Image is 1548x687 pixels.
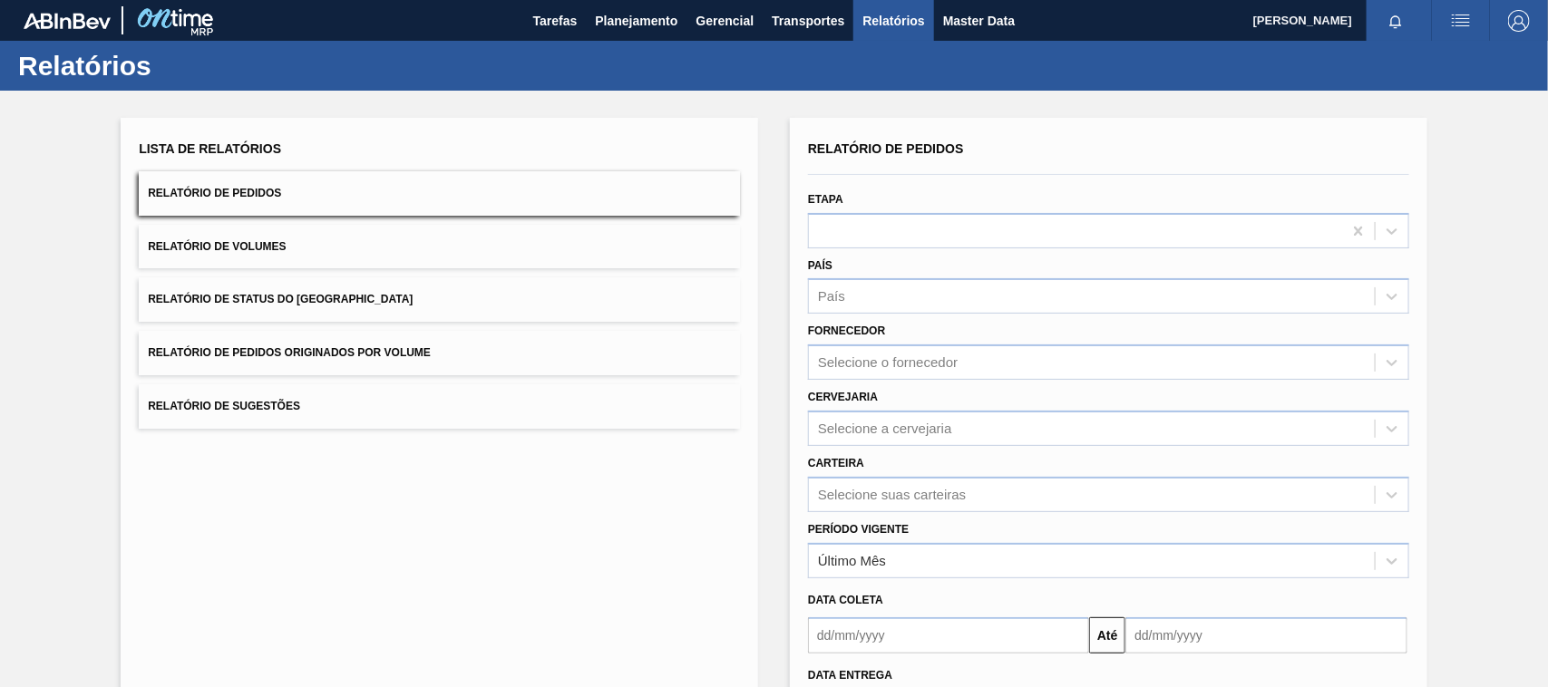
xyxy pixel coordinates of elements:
[1089,617,1125,653] button: Até
[1450,10,1472,32] img: userActions
[18,55,340,76] h1: Relatórios
[818,289,845,305] div: País
[148,293,413,305] span: Relatório de Status do [GEOGRAPHIC_DATA]
[772,10,844,32] span: Transportes
[808,594,883,606] span: Data coleta
[533,10,578,32] span: Tarefas
[148,400,300,412] span: Relatório de Sugestões
[818,421,952,436] div: Selecione a cervejaria
[808,617,1089,653] input: dd/mm/yyyy
[139,141,281,156] span: Lista de Relatórios
[139,171,740,216] button: Relatório de Pedidos
[808,523,909,536] label: Período Vigente
[808,324,885,337] label: Fornecedor
[808,669,892,682] span: Data entrega
[148,187,281,199] span: Relatório de Pedidos
[808,391,878,403] label: Cervejaria
[808,259,832,272] label: País
[808,193,843,206] label: Etapa
[24,13,111,29] img: TNhmsLtSVTkK8tSr43FrP2fwEKptu5GPRR3wAAAABJRU5ErkJggg==
[818,487,966,502] div: Selecione suas carteiras
[862,10,924,32] span: Relatórios
[808,457,864,469] label: Carteira
[1125,617,1407,653] input: dd/mm/yyyy
[148,346,431,359] span: Relatório de Pedidos Originados por Volume
[595,10,677,32] span: Planejamento
[1367,8,1425,34] button: Notificações
[818,553,886,568] div: Último Mês
[139,384,740,429] button: Relatório de Sugestões
[808,141,964,156] span: Relatório de Pedidos
[139,331,740,375] button: Relatório de Pedidos Originados por Volume
[943,10,1015,32] span: Master Data
[139,225,740,269] button: Relatório de Volumes
[148,240,286,253] span: Relatório de Volumes
[818,355,958,371] div: Selecione o fornecedor
[139,277,740,322] button: Relatório de Status do [GEOGRAPHIC_DATA]
[696,10,755,32] span: Gerencial
[1508,10,1530,32] img: Logout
